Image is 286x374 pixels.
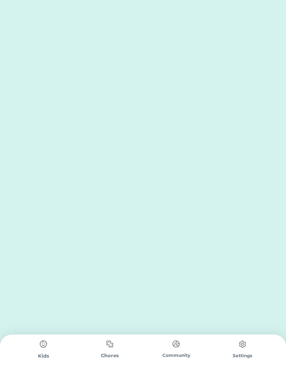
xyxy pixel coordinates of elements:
[169,337,184,351] img: type%3Dchores%2C%20state%3Ddefault.svg
[102,337,117,351] img: type%3Dchores%2C%20state%3Ddefault.svg
[235,337,250,352] img: type%3Dchores%2C%20state%3Ddefault.svg
[209,352,276,359] div: Settings
[10,352,77,360] div: Kids
[77,352,143,359] div: Chores
[143,352,209,359] div: Community
[36,337,51,352] img: type%3Dchores%2C%20state%3Ddefault.svg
